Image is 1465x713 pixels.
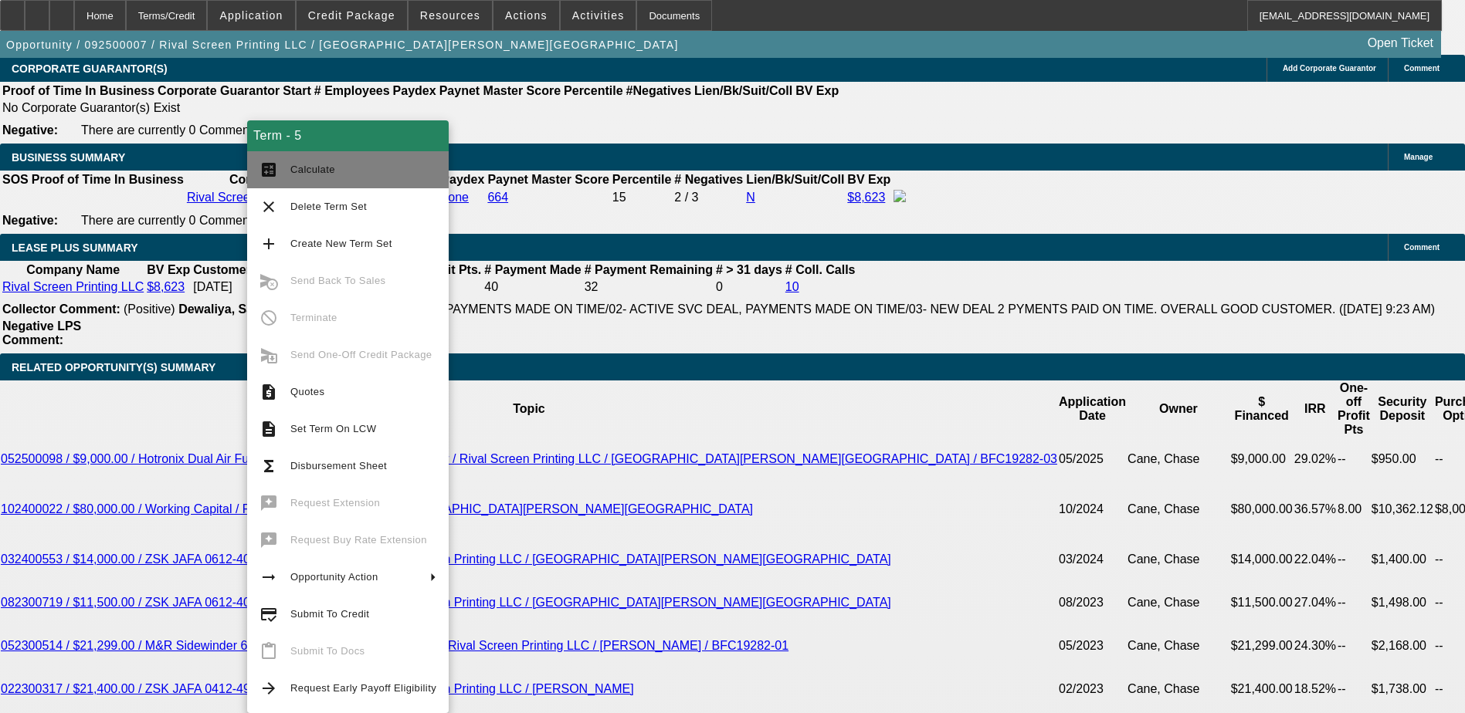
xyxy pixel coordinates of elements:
td: $1,400.00 [1371,538,1434,581]
b: # Coll. Calls [785,263,856,276]
button: Resources [409,1,492,30]
a: 032400553 / $14,000.00 / ZSK JAFA 0612-400 / Third Party Vendor / Rival Screen Printing LLC / [GE... [1,552,891,566]
a: 10 [785,280,799,293]
span: BUSINESS SUMMARY [12,151,125,164]
a: 082300719 / $11,500.00 / ZSK JAFA 0612-400 / Third Party Vendor / Rival Screen Printing LLC / [GE... [1,596,891,609]
a: none [441,191,469,204]
th: SOS [2,172,29,188]
b: Start [283,84,310,97]
td: Cane, Chase [1127,581,1230,624]
span: Delete Term Set [290,201,367,212]
td: Cane, Chase [1127,538,1230,581]
td: $1,498.00 [1371,581,1434,624]
b: Company Name [26,263,120,276]
td: -- [1337,581,1371,624]
span: Manage [1404,153,1433,161]
b: Paynet Master Score [439,84,561,97]
div: 2 / 3 [674,191,743,204]
mat-icon: credit_score [259,605,278,623]
td: Cane, Chase [1127,624,1230,667]
td: $80,000.00 [1230,481,1294,538]
a: 102400022 / $80,000.00 / Working Capital / Rival Screen Printing LLC / [GEOGRAPHIC_DATA][PERSON_N... [1,502,753,515]
td: $2,168.00 [1371,624,1434,667]
td: 27.04% [1294,581,1337,624]
a: 664 [487,191,508,204]
img: facebook-icon.png [894,190,906,202]
a: Rival Screen Printing LLC [187,191,328,204]
span: Quotes [290,386,324,397]
span: Opportunity / 092500007 / Rival Screen Printing LLC / [GEOGRAPHIC_DATA][PERSON_NAME][GEOGRAPHIC_D... [6,39,679,51]
td: -- [1337,538,1371,581]
span: 01- PAID OFF BFC DEAL, PAYMENTS MADE ON TIME/02- ACTIVE SVC DEAL, PAYMENTS MADE ON TIME/03- NEW D... [297,302,1435,316]
b: Lien/Bk/Suit/Coll [694,84,792,97]
b: Negative LPS Comment: [2,319,81,346]
span: Activities [572,9,625,22]
th: Proof of Time In Business [2,83,155,99]
span: Add Corporate Guarantor [1283,64,1376,73]
td: $21,400.00 [1230,667,1294,711]
b: Negative: [2,214,58,227]
b: Paydex [393,84,436,97]
span: There are currently 0 Comments entered on this opportunity [81,214,409,227]
td: $1,738.00 [1371,667,1434,711]
a: Rival Screen Printing LLC [2,280,144,293]
b: Collector Comment: [2,302,120,316]
b: Dewaliya, Sandeep: [178,302,293,316]
span: Comment [1404,243,1440,252]
span: Disbursement Sheet [290,460,387,471]
b: # Payment Made [484,263,581,276]
mat-icon: arrow_forward [259,679,278,698]
b: Company [229,173,286,186]
span: CORPORATE GUARANTOR(S) [12,63,168,75]
b: Percentile [612,173,671,186]
td: -- [1337,624,1371,667]
span: Opportunity Action [290,571,378,583]
mat-icon: request_quote [259,383,278,401]
b: # Negatives [674,173,743,186]
td: 40 [483,279,582,295]
a: 052500098 / $9,000.00 / Hotronix Dual Air Fusion Heat Press / Third Party Vendor / Rival Screen P... [1,452,1057,465]
span: Submit To Credit [290,608,369,620]
th: One-off Profit Pts [1337,380,1371,438]
button: Activities [561,1,636,30]
td: Cane, Chase [1127,667,1230,711]
div: Term - 5 [247,120,449,151]
td: 05/2025 [1058,438,1127,481]
td: 08/2023 [1058,581,1127,624]
th: Owner [1127,380,1230,438]
b: Lien/Bk/Suit/Coll [746,173,844,186]
th: Security Deposit [1371,380,1434,438]
a: $8,623 [147,280,185,293]
td: 0 [715,279,783,295]
td: $9,000.00 [1230,438,1294,481]
a: 052300514 / $21,299.00 / M&R Sidewinder 6-Position Manual / Sale Leaseback / Rival Screen Printin... [1,639,788,652]
th: IRR [1294,380,1337,438]
td: 8.00 [1337,481,1371,538]
th: Proof of Time In Business [31,172,185,188]
td: No Corporate Guarantor(s) Exist [2,100,846,116]
a: Open Ticket [1362,30,1440,56]
a: $8,623 [847,191,885,204]
td: 02/2023 [1058,667,1127,711]
span: Request Early Payoff Eligibility [290,682,436,694]
mat-icon: add [259,235,278,253]
span: RELATED OPPORTUNITY(S) SUMMARY [12,361,215,373]
b: # > 31 days [716,263,782,276]
b: #Negatives [626,84,692,97]
td: $10,362.12 [1371,481,1434,538]
td: Cane, Chase [1127,438,1230,481]
td: 18.52% [1294,667,1337,711]
b: Percentile [564,84,622,97]
th: Application Date [1058,380,1127,438]
td: 36.57% [1294,481,1337,538]
span: Calculate [290,164,335,175]
td: [DATE] [192,279,288,295]
td: $21,299.00 [1230,624,1294,667]
td: 22.04% [1294,538,1337,581]
mat-icon: calculate [259,161,278,179]
td: 24.30% [1294,624,1337,667]
td: 03/2024 [1058,538,1127,581]
td: 05/2023 [1058,624,1127,667]
span: There are currently 0 Comments entered on this opportunity [81,123,409,137]
td: -- [1337,438,1371,481]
